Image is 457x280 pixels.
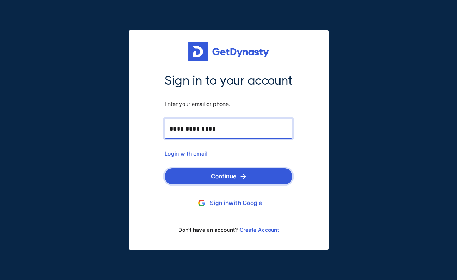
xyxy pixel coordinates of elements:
[239,227,279,233] a: Create Account
[165,196,292,210] button: Sign inwith Google
[165,73,292,89] span: Sign in to your account
[188,42,269,61] img: Get started for free with Dynasty Trust Company
[165,150,292,157] div: Login with email
[165,222,292,238] div: Don’t have an account?
[165,101,292,107] span: Enter your email or phone.
[165,168,292,184] button: Continue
